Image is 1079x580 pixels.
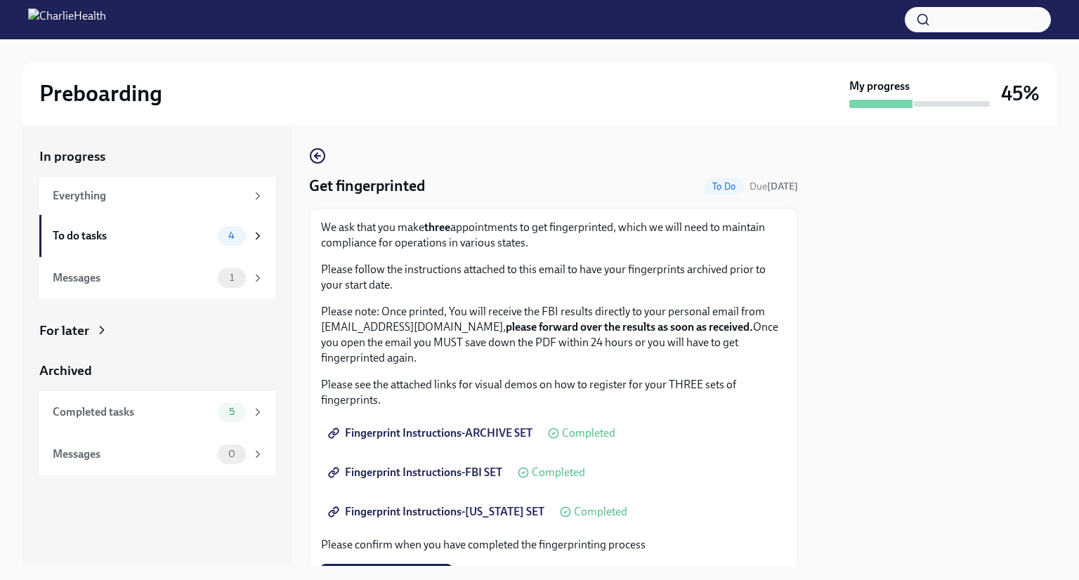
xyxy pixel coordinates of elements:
a: To do tasks4 [39,215,275,257]
div: Messages [53,270,212,286]
a: Everything [39,177,275,215]
a: Messages0 [39,433,275,475]
a: Fingerprint Instructions-ARCHIVE SET [321,419,542,447]
strong: [DATE] [767,180,798,192]
span: Fingerprint Instructions-[US_STATE] SET [331,505,544,519]
p: Please note: Once printed, You will receive the FBI results directly to your personal email from ... [321,304,786,366]
span: Completed [574,506,627,518]
p: We ask that you make appointments to get fingerprinted, which we will need to maintain compliance... [321,220,786,251]
strong: My progress [849,79,910,94]
div: Completed tasks [53,404,212,420]
span: Due [750,180,798,192]
span: 0 [220,449,244,459]
h2: Preboarding [39,79,162,107]
span: Completed [562,428,615,439]
a: Fingerprint Instructions-FBI SET [321,459,512,487]
p: Please confirm when you have completed the fingerprinting process [321,537,786,553]
h4: Get fingerprinted [309,176,425,197]
span: 4 [220,230,243,241]
strong: three [424,220,450,234]
p: Please follow the instructions attached to this email to have your fingerprints archived prior to... [321,262,786,293]
p: Please see the attached links for visual demos on how to register for your THREE sets of fingerpr... [321,377,786,408]
span: 5 [221,407,243,417]
a: Completed tasks5 [39,391,275,433]
div: Messages [53,447,212,462]
span: To Do [704,181,744,192]
strong: please forward over the results as soon as received. [506,320,753,334]
a: For later [39,322,275,340]
img: CharlieHealth [28,8,106,31]
div: For later [39,322,89,340]
div: To do tasks [53,228,212,244]
div: Everything [53,188,246,204]
span: Fingerprint Instructions-FBI SET [331,466,502,480]
span: Completed [532,467,585,478]
h3: 45% [1001,81,1040,106]
a: Fingerprint Instructions-[US_STATE] SET [321,498,554,526]
span: 1 [221,272,242,283]
span: September 29th, 2025 08:00 [750,180,798,193]
a: Messages1 [39,257,275,299]
a: Archived [39,362,275,380]
a: In progress [39,147,275,166]
span: Fingerprint Instructions-ARCHIVE SET [331,426,532,440]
